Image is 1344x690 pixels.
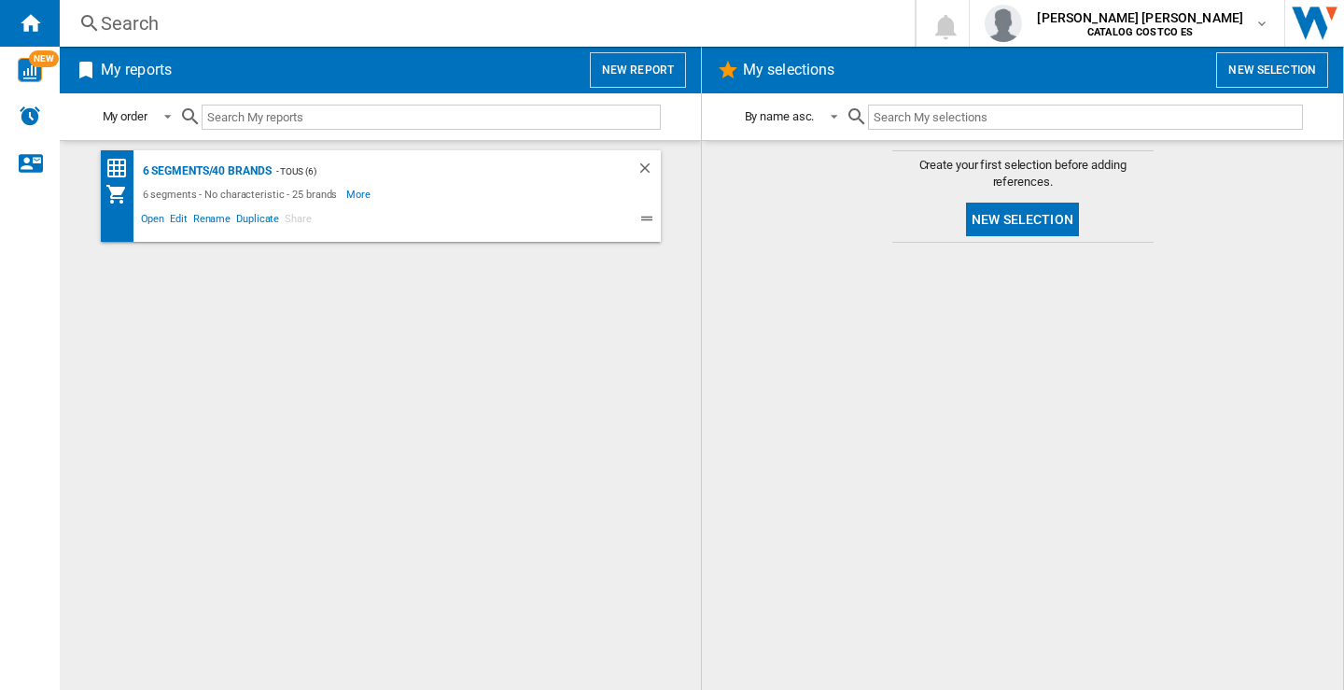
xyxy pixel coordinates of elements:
[105,183,138,205] div: My Assortment
[167,210,190,232] span: Edit
[190,210,233,232] span: Rename
[138,160,272,183] div: 6 segments/40 brands
[966,203,1079,236] button: New selection
[138,210,168,232] span: Open
[18,58,42,82] img: wise-card.svg
[637,160,661,183] div: Delete
[1037,8,1243,27] span: [PERSON_NAME] [PERSON_NAME]
[590,52,686,88] button: New report
[202,105,661,130] input: Search My reports
[233,210,282,232] span: Duplicate
[282,210,315,232] span: Share
[346,183,373,205] span: More
[272,160,599,183] div: - TOUS (6)
[868,105,1302,130] input: Search My selections
[105,157,138,180] div: Price Matrix
[138,183,347,205] div: 6 segments - No characteristic - 25 brands
[1087,26,1193,38] b: CATALOG COSTCO ES
[892,157,1154,190] span: Create your first selection before adding references.
[985,5,1022,42] img: profile.jpg
[103,109,147,123] div: My order
[29,50,59,67] span: NEW
[1216,52,1328,88] button: New selection
[739,52,838,88] h2: My selections
[745,109,815,123] div: By name asc.
[101,10,866,36] div: Search
[19,105,41,127] img: alerts-logo.svg
[97,52,175,88] h2: My reports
